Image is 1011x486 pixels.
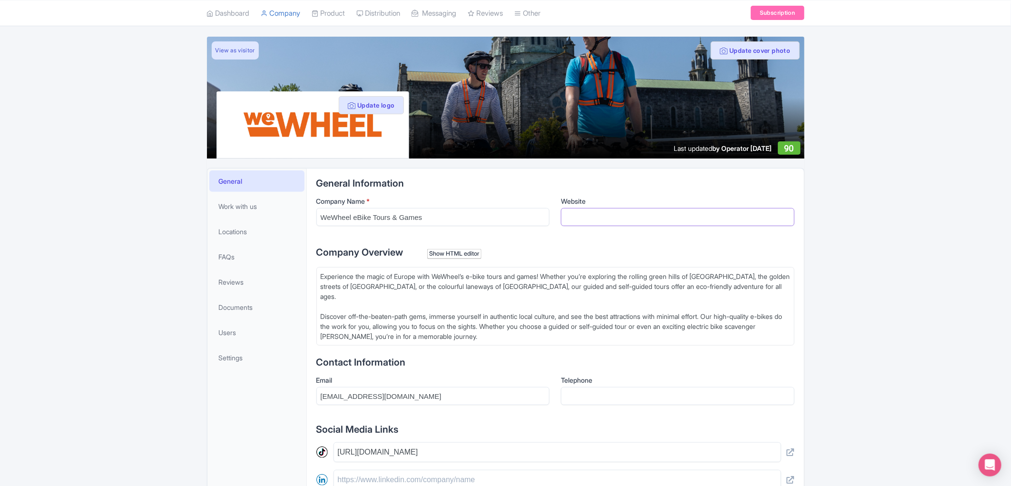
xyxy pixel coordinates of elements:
[339,96,404,114] button: Update logo
[751,6,804,20] a: Subscription
[674,143,772,153] div: Last updated
[212,41,259,60] a: View as visitor
[316,376,333,384] span: Email
[209,322,304,343] a: Users
[979,454,1001,476] div: Open Intercom Messenger
[561,376,592,384] span: Telephone
[219,201,257,211] span: Work with us
[561,197,586,205] span: Website
[209,347,304,368] a: Settings
[209,196,304,217] a: Work with us
[219,277,244,287] span: Reviews
[219,252,235,262] span: FAQs
[316,474,328,486] img: linkedin-round-01-4bc9326eb20f8e88ec4be7e8773b84b7.svg
[711,41,799,60] button: Update cover photo
[316,357,795,367] h2: Contact Information
[316,424,795,435] h2: Social Media Links
[236,99,389,150] img: vwdl3hqryjhbq5h5hl0p.png
[209,297,304,318] a: Documents
[427,249,482,259] div: Show HTML editor
[209,170,304,192] a: General
[219,227,247,237] span: Locations
[713,144,772,152] span: by Operator [DATE]
[219,176,243,186] span: General
[219,302,253,312] span: Documents
[321,271,790,341] div: Experience the magic of Europe with WeWheel’s e-bike tours and games! Whether you’re exploring th...
[219,327,236,337] span: Users
[209,221,304,242] a: Locations
[209,271,304,293] a: Reviews
[316,446,328,458] img: tiktok-round-01-ca200c7ba8d03f2cade56905edf8567d.svg
[316,247,403,258] span: Company Overview
[316,178,795,188] h2: General Information
[209,246,304,268] a: FAQs
[334,442,781,462] input: https://www.tiktok.com/company_name
[784,143,794,153] span: 90
[316,197,365,205] span: Company Name
[219,353,243,363] span: Settings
